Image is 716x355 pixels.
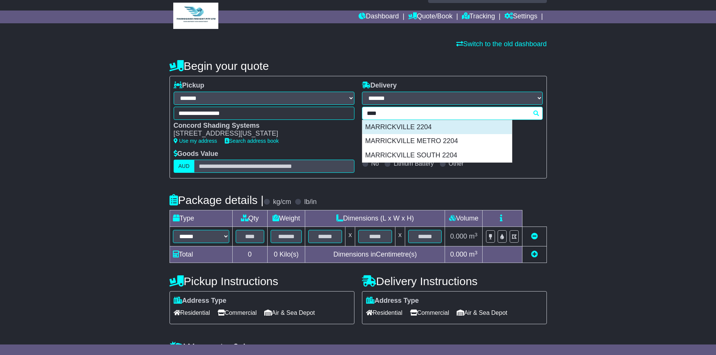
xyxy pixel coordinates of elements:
span: Air & Sea Depot [264,307,315,319]
label: Address Type [366,297,419,305]
a: Remove this item [531,233,538,240]
td: Dimensions (L x W x H) [305,210,445,227]
a: Dashboard [359,11,399,23]
div: Concord Shading Systems [174,122,347,130]
sup: 3 [475,250,478,255]
a: Search address book [225,138,279,144]
td: Weight [267,210,305,227]
td: Volume [445,210,483,227]
h4: Warranty & Insurance [170,341,547,353]
td: x [395,227,405,246]
span: m [469,251,478,258]
span: Commercial [218,307,257,319]
td: x [345,227,355,246]
label: lb/in [304,198,316,206]
span: Residential [174,307,210,319]
label: Address Type [174,297,227,305]
td: Total [170,246,232,263]
td: Dimensions in Centimetre(s) [305,246,445,263]
div: MARRICKVILLE 2204 [362,120,512,134]
typeahead: Please provide city [362,107,543,120]
a: Add new item [531,251,538,258]
label: Pickup [174,82,204,90]
label: Other [449,160,464,167]
span: Commercial [410,307,449,319]
div: MARRICKVILLE SOUTH 2204 [362,148,512,163]
label: AUD [174,160,195,173]
a: Switch to the old dashboard [456,40,546,48]
span: 0 [274,251,277,258]
label: No [371,160,379,167]
h4: Pickup Instructions [170,275,354,287]
sup: 3 [475,232,478,237]
a: Tracking [462,11,495,23]
span: 0.000 [450,233,467,240]
h4: Package details | [170,194,264,206]
td: Qty [232,210,267,227]
span: Residential [366,307,403,319]
span: m [469,233,478,240]
label: Goods Value [174,150,218,158]
label: kg/cm [273,198,291,206]
a: Use my address [174,138,217,144]
span: Air & Sea Depot [457,307,507,319]
div: [STREET_ADDRESS][US_STATE] [174,130,347,138]
h4: Delivery Instructions [362,275,547,287]
a: Settings [504,11,537,23]
div: MARRICKVILLE METRO 2204 [362,134,512,148]
h4: Begin your quote [170,60,547,72]
a: Quote/Book [408,11,453,23]
td: Kilo(s) [267,246,305,263]
span: 0.000 [450,251,467,258]
label: Delivery [362,82,397,90]
td: Type [170,210,232,227]
td: 0 [232,246,267,263]
label: Lithium Battery [394,160,434,167]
